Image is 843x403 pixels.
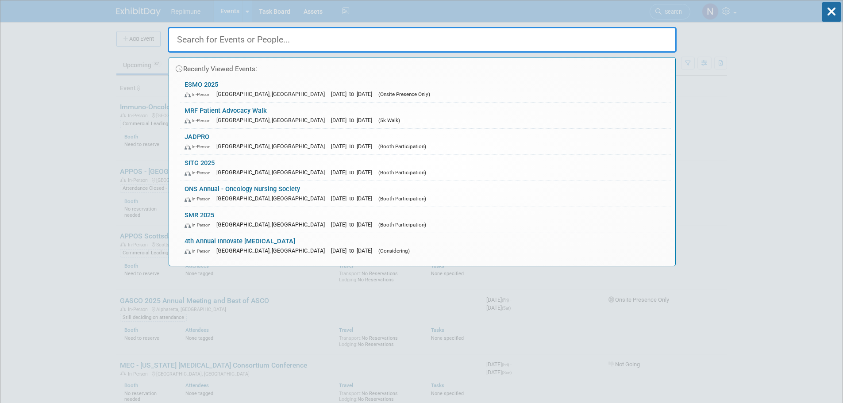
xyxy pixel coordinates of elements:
[378,196,426,202] span: (Booth Participation)
[216,247,329,254] span: [GEOGRAPHIC_DATA], [GEOGRAPHIC_DATA]
[180,233,671,259] a: 4th Annual Innovate [MEDICAL_DATA] In-Person [GEOGRAPHIC_DATA], [GEOGRAPHIC_DATA] [DATE] to [DATE...
[173,58,671,77] div: Recently Viewed Events:
[378,117,400,123] span: (5k Walk)
[331,195,377,202] span: [DATE] to [DATE]
[185,170,215,176] span: In-Person
[216,169,329,176] span: [GEOGRAPHIC_DATA], [GEOGRAPHIC_DATA]
[180,129,671,154] a: JADPRO In-Person [GEOGRAPHIC_DATA], [GEOGRAPHIC_DATA] [DATE] to [DATE] (Booth Participation)
[180,155,671,180] a: SITC 2025 In-Person [GEOGRAPHIC_DATA], [GEOGRAPHIC_DATA] [DATE] to [DATE] (Booth Participation)
[378,222,426,228] span: (Booth Participation)
[378,91,430,97] span: (Onsite Presence Only)
[216,195,329,202] span: [GEOGRAPHIC_DATA], [GEOGRAPHIC_DATA]
[331,117,377,123] span: [DATE] to [DATE]
[216,143,329,150] span: [GEOGRAPHIC_DATA], [GEOGRAPHIC_DATA]
[185,118,215,123] span: In-Person
[185,222,215,228] span: In-Person
[331,169,377,176] span: [DATE] to [DATE]
[216,91,329,97] span: [GEOGRAPHIC_DATA], [GEOGRAPHIC_DATA]
[216,117,329,123] span: [GEOGRAPHIC_DATA], [GEOGRAPHIC_DATA]
[378,248,410,254] span: (Considering)
[378,143,426,150] span: (Booth Participation)
[185,196,215,202] span: In-Person
[180,103,671,128] a: MRF Patient Advocacy Walk In-Person [GEOGRAPHIC_DATA], [GEOGRAPHIC_DATA] [DATE] to [DATE] (5k Walk)
[185,248,215,254] span: In-Person
[180,181,671,207] a: ONS Annual - Oncology Nursing Society In-Person [GEOGRAPHIC_DATA], [GEOGRAPHIC_DATA] [DATE] to [D...
[168,27,677,53] input: Search for Events or People...
[185,92,215,97] span: In-Person
[378,169,426,176] span: (Booth Participation)
[331,91,377,97] span: [DATE] to [DATE]
[331,221,377,228] span: [DATE] to [DATE]
[331,143,377,150] span: [DATE] to [DATE]
[180,77,671,102] a: ESMO 2025 In-Person [GEOGRAPHIC_DATA], [GEOGRAPHIC_DATA] [DATE] to [DATE] (Onsite Presence Only)
[180,207,671,233] a: SMR 2025 In-Person [GEOGRAPHIC_DATA], [GEOGRAPHIC_DATA] [DATE] to [DATE] (Booth Participation)
[216,221,329,228] span: [GEOGRAPHIC_DATA], [GEOGRAPHIC_DATA]
[331,247,377,254] span: [DATE] to [DATE]
[185,144,215,150] span: In-Person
